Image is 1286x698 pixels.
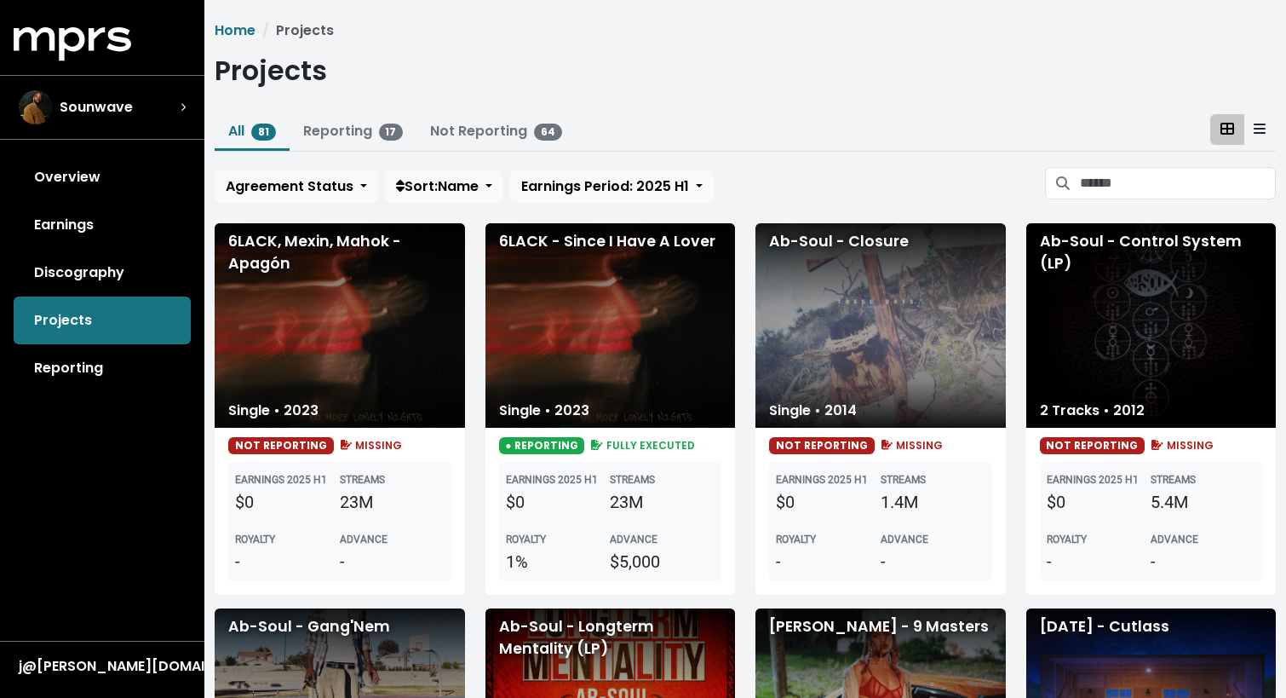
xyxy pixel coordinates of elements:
div: - [1151,549,1255,574]
div: $0 [506,489,611,515]
b: EARNINGS 2025 H1 [776,474,868,486]
span: Agreement Status [226,176,353,196]
b: STREAMS [610,474,655,486]
div: Ab-Soul - Control System (LP) [1026,223,1277,428]
button: j@[PERSON_NAME][DOMAIN_NAME] [14,655,191,678]
span: 64 [534,124,562,141]
span: Earnings Period: 2025 H1 [521,176,689,196]
div: $0 [1047,489,1151,515]
span: NOT REPORTING [769,437,875,454]
b: ROYALTY [235,534,275,545]
span: 81 [251,124,276,141]
b: EARNINGS 2025 H1 [506,474,598,486]
b: STREAMS [1151,474,1196,486]
nav: breadcrumb [215,20,1276,41]
button: Earnings Period: 2025 H1 [510,170,714,203]
span: MISSING [337,438,403,453]
div: Single • 2023 [215,394,332,428]
a: All81 [228,121,276,141]
b: ADVANCE [610,534,657,545]
svg: Card View [1220,122,1234,136]
button: Sort:Name [385,170,503,203]
div: $0 [235,489,340,515]
span: MISSING [1148,438,1214,453]
img: The selected account / producer [19,90,53,124]
svg: Table View [1254,122,1266,136]
a: Home [215,20,255,40]
div: Single • 2023 [485,394,603,428]
span: Sort: Name [396,176,479,196]
div: 23M [610,489,715,515]
a: Reporting [14,344,191,392]
div: 5.4M [1151,489,1255,515]
b: EARNINGS 2025 H1 [235,474,327,486]
div: Ab-Soul - Closure [755,223,1006,428]
div: j@[PERSON_NAME][DOMAIN_NAME] [19,656,186,677]
b: ADVANCE [1151,534,1198,545]
a: mprs logo [14,33,131,53]
a: Reporting17 [303,121,404,141]
div: - [881,549,985,574]
input: Search projects [1080,167,1276,199]
span: NOT REPORTING [228,437,334,454]
h1: Projects [215,55,327,87]
div: - [235,549,340,574]
a: Discography [14,249,191,297]
div: Single • 2014 [755,394,870,428]
b: ADVANCE [340,534,388,545]
div: $0 [776,489,881,515]
a: Not Reporting64 [430,121,562,141]
li: Projects [255,20,334,41]
span: Sounwave [60,97,133,118]
div: 1% [506,549,611,574]
b: ROYALTY [776,534,816,545]
div: $5,000 [610,549,715,574]
span: ● REPORTING [499,437,585,454]
span: NOT REPORTING [1040,437,1145,454]
span: FULLY EXECUTED [588,438,695,453]
div: - [776,549,881,574]
div: 6LACK - Since I Have A Lover [485,223,736,428]
b: EARNINGS 2025 H1 [1047,474,1139,486]
div: - [1047,549,1151,574]
b: STREAMS [881,474,926,486]
div: - [340,549,445,574]
b: ROYALTY [1047,534,1087,545]
span: MISSING [878,438,944,453]
b: ROYALTY [506,534,546,545]
b: STREAMS [340,474,385,486]
a: Earnings [14,201,191,249]
span: 17 [379,124,404,141]
button: Agreement Status [215,170,378,203]
a: Overview [14,153,191,201]
div: 2 Tracks • 2012 [1026,394,1158,428]
div: 23M [340,489,445,515]
div: 1.4M [881,489,985,515]
b: ADVANCE [881,534,928,545]
div: 6LACK, Mexin, Mahok - Apagón [215,223,465,428]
